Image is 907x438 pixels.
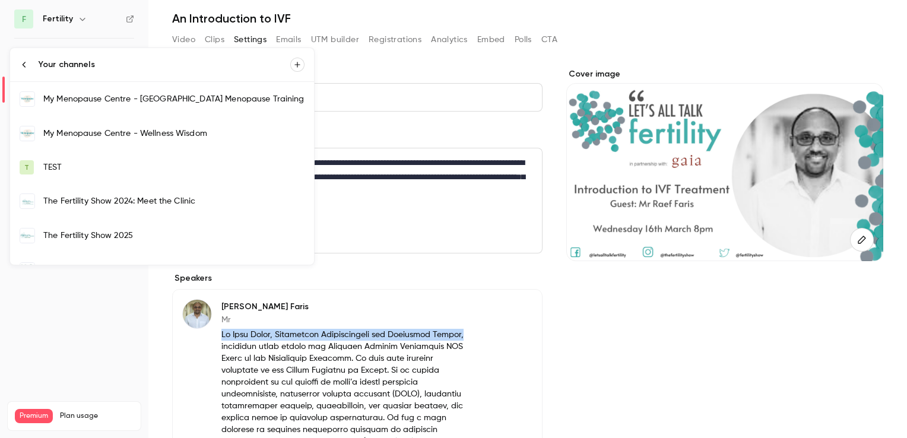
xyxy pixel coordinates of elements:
div: TEST [43,161,305,173]
span: T [24,162,29,173]
img: The Fertility Show 2025 [20,228,34,243]
div: The Fertility Show 2025 [43,230,305,242]
img: My Menopause Centre - Wellness Wisdom [20,126,34,141]
img: The Fertility Show 2024: Meet the Clinic [20,194,34,208]
div: My Menopause Centre - [GEOGRAPHIC_DATA] Menopause Training [43,93,305,105]
div: My Menopause Centre - Wellness Wisdom [43,128,305,139]
div: The Fertility Show 2024: Meet the Clinic [43,195,305,207]
div: Your channels [39,59,290,71]
img: The MenoChannel [20,263,34,277]
img: My Menopause Centre - Indonesia Menopause Training [20,92,34,106]
div: The MenoChannel [43,264,305,276]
